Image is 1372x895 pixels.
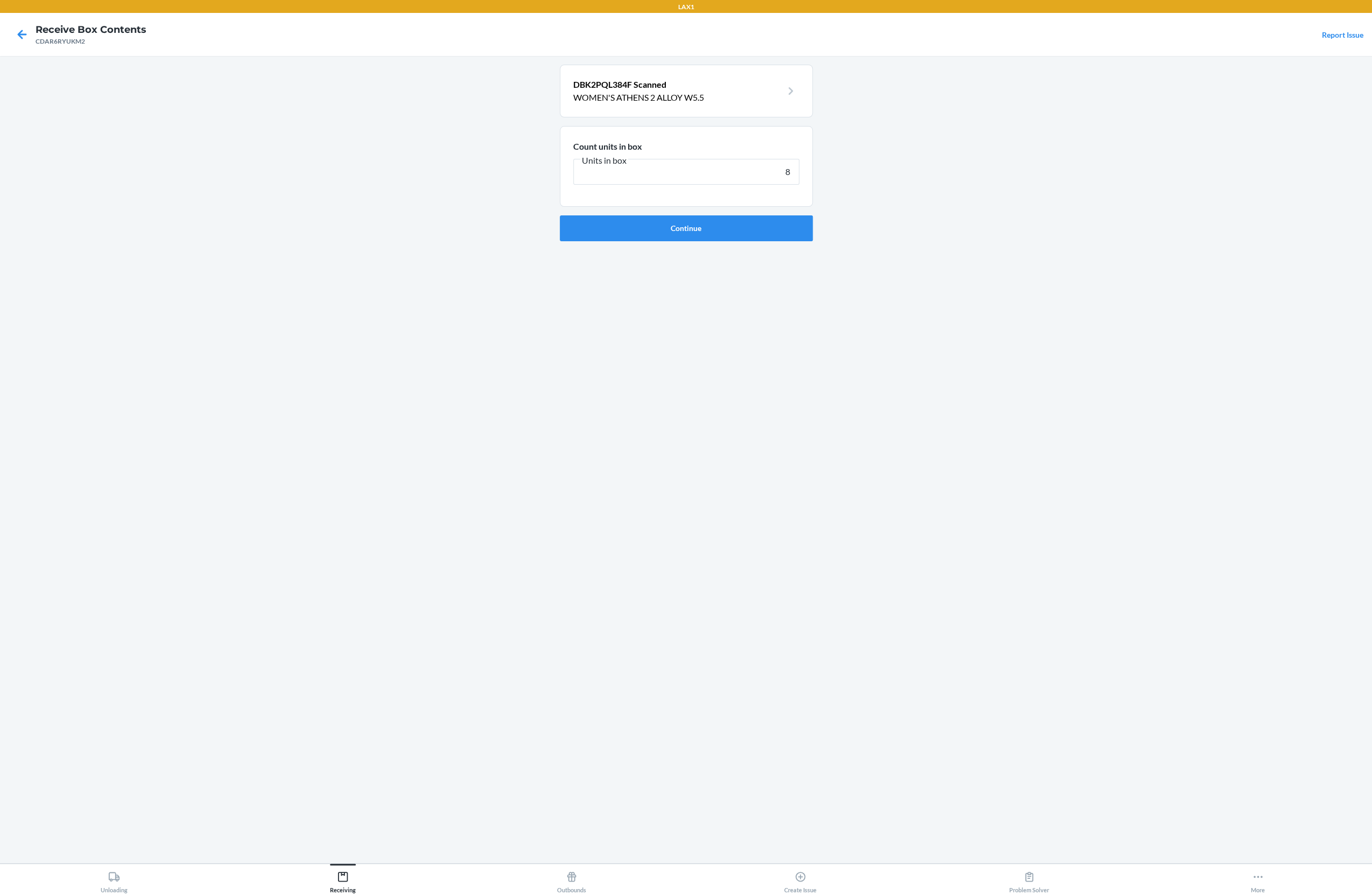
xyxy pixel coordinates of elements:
[686,864,915,893] button: Create Issue
[678,2,694,12] p: LAX1
[229,864,458,893] button: Receiving
[36,37,146,46] div: CDAR6RYUKM2
[573,79,666,89] span: DBK2PQL384F Scanned
[1143,864,1372,893] button: More
[580,155,628,166] span: Units in box
[101,866,128,893] div: Unloading
[1251,866,1265,893] div: More
[573,78,799,104] a: DBK2PQL384F ScannedWOMEN'S ATHENS 2 ALLOY W5.5
[914,864,1143,893] button: Problem Solver
[573,91,782,104] p: WOMEN'S ATHENS 2 ALLOY W5.5
[1322,30,1363,39] a: Report Issue
[1009,866,1049,893] div: Problem Solver
[784,866,817,893] div: Create Issue
[557,866,586,893] div: Outbounds
[573,141,642,151] span: Count units in box
[36,23,146,37] h4: Receive Box Contents
[330,866,356,893] div: Receiving
[560,215,813,241] button: Continue
[573,159,799,185] input: Units in box
[458,864,686,893] button: Outbounds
